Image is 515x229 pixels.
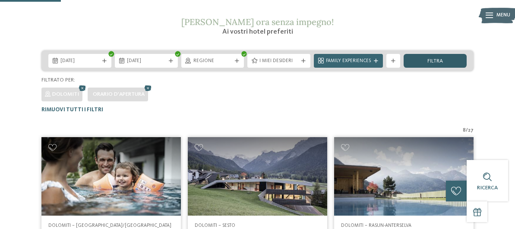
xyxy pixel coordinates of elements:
[188,137,327,216] img: Family Resort Rainer ****ˢ
[127,58,166,65] span: [DATE]
[468,127,474,134] span: 27
[52,91,79,97] span: Dolomiti
[427,59,443,64] span: filtra
[60,58,99,65] span: [DATE]
[334,137,474,216] img: Cercate un hotel per famiglie? Qui troverete solo i migliori!
[463,127,466,134] span: 8
[93,91,145,97] span: Orario d'apertura
[41,107,103,113] span: Rimuovi tutti i filtri
[41,137,181,216] img: Cercate un hotel per famiglie? Qui troverete solo i migliori!
[181,16,334,27] span: [PERSON_NAME] ora senza impegno!
[341,223,411,228] span: Dolomiti – Rasun-Anterselva
[195,223,235,228] span: Dolomiti – Sesto
[466,127,468,134] span: /
[48,223,171,228] span: Dolomiti – [GEOGRAPHIC_DATA]/[GEOGRAPHIC_DATA]
[193,58,232,65] span: Regione
[259,58,298,65] span: I miei desideri
[222,28,293,35] span: Ai vostri hotel preferiti
[477,185,498,191] span: Ricerca
[41,77,75,83] span: Filtrato per:
[326,58,371,65] span: Family Experiences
